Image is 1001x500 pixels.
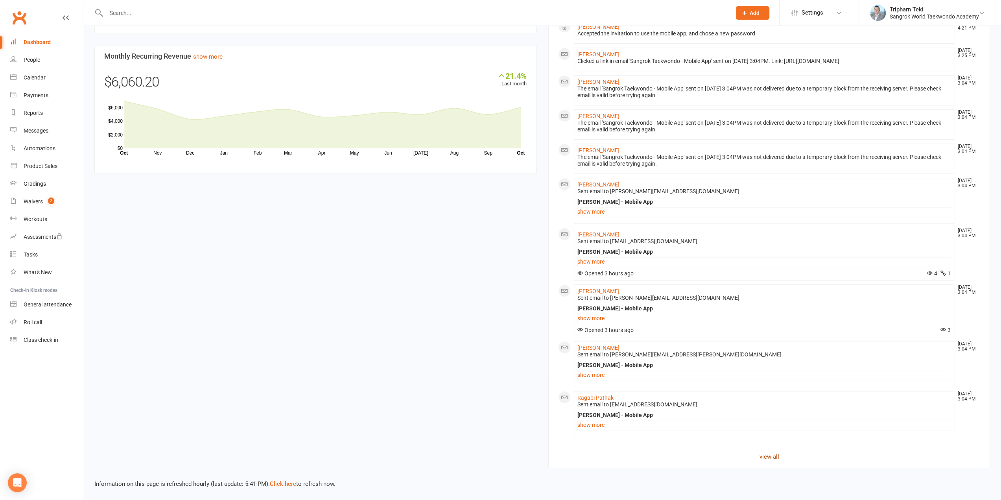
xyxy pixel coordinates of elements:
a: Product Sales [10,157,83,175]
a: [PERSON_NAME] [577,79,619,85]
span: 1 [940,270,951,277]
div: General attendance [24,301,72,308]
div: Information on this page is refreshed hourly (last update: 5:41 PM). to refresh now. [83,468,1001,489]
span: Sent email to [PERSON_NAME][EMAIL_ADDRESS][DOMAIN_NAME] [577,295,739,301]
div: [PERSON_NAME] - Mobile App [577,199,951,205]
span: Add [750,10,760,16]
a: Calendar [10,69,83,87]
div: [PERSON_NAME] - Mobile App [577,249,951,255]
div: Reports [24,110,43,116]
a: General attendance kiosk mode [10,296,83,314]
div: Class check-in [24,337,58,343]
div: What's New [24,269,52,275]
a: [PERSON_NAME] [577,181,619,188]
time: [DATE] 3:25 PM [954,48,980,58]
a: Roll call [10,314,83,331]
span: 3 [940,327,951,333]
div: Open Intercom Messenger [8,473,27,492]
a: Tasks [10,246,83,264]
div: Payments [24,92,48,98]
button: Add [736,6,769,20]
time: [DATE] 3:04 PM [954,228,980,238]
a: show more [577,369,951,380]
div: Dashboard [24,39,51,45]
a: Assessments [10,228,83,246]
a: Click here [270,480,296,487]
div: $6,060.20 [104,71,527,97]
a: Reports [10,104,83,122]
a: [PERSON_NAME] [577,288,619,294]
time: [DATE] 3:04 PM [954,144,980,154]
span: Sent email to [EMAIL_ADDRESS][DOMAIN_NAME] [577,238,697,244]
time: [DATE] 3:04 PM [954,285,980,295]
a: show more [577,256,951,267]
a: [PERSON_NAME] [577,113,619,119]
span: Sent email to [PERSON_NAME][EMAIL_ADDRESS][PERSON_NAME][DOMAIN_NAME] [577,351,782,358]
div: Roll call [24,319,42,325]
a: Payments [10,87,83,104]
a: Waivers 2 [10,193,83,210]
div: 21.4% [498,71,527,80]
span: 2 [48,197,54,204]
span: Opened 3 hours ago [577,270,634,277]
a: Gradings [10,175,83,193]
div: The email 'Sangrok Taekwondo - Mobile App' sent on [DATE] 3:04PM was not delivered due to a tempo... [577,85,951,99]
a: Class kiosk mode [10,331,83,349]
time: [DATE] 3:04 PM [954,178,980,188]
div: [PERSON_NAME] - Mobile App [577,412,951,419]
a: People [10,51,83,69]
div: The email 'Sangrok Taekwondo - Mobile App' sent on [DATE] 3:04PM was not delivered due to a tempo... [577,120,951,133]
a: [PERSON_NAME] [577,345,619,351]
div: [PERSON_NAME] - Mobile App [577,362,951,369]
a: view all [558,452,981,461]
a: Workouts [10,210,83,228]
a: show more [193,53,223,60]
div: Waivers [24,198,43,205]
div: Accepted the invitation to use the mobile app, and chose a new password [577,30,951,37]
div: Gradings [24,181,46,187]
time: [DATE] 3:04 PM [954,341,980,352]
a: show more [577,206,951,217]
time: [DATE] 3:04 PM [954,110,980,120]
span: Sent email to [PERSON_NAME][EMAIL_ADDRESS][DOMAIN_NAME] [577,188,739,194]
div: Product Sales [24,163,57,169]
div: Assessments [24,234,63,240]
time: [DATE] 3:04 PM [954,76,980,86]
div: Calendar [24,74,46,81]
input: Search... [104,7,726,18]
span: 4 [927,270,937,277]
div: [PERSON_NAME] - Mobile App [577,305,951,312]
div: Last month [498,71,527,88]
a: Automations [10,140,83,157]
a: show more [577,313,951,324]
a: What's New [10,264,83,281]
div: Clicked a link in email 'Sangrok Taekwondo - Mobile App' sent on [DATE] 3:04PM. Link: [URL][DOMAI... [577,58,951,65]
img: thumb_image1700082152.png [870,5,886,21]
span: Opened 3 hours ago [577,327,634,333]
div: Messages [24,127,48,134]
a: [PERSON_NAME] [577,51,619,57]
a: Messages [10,122,83,140]
a: show more [577,419,951,430]
div: Tasks [24,251,38,258]
div: Workouts [24,216,47,222]
a: Dashboard [10,33,83,51]
div: Automations [24,145,55,151]
div: Tripharn Teki [890,6,979,13]
div: Sangrok World Taekwondo Academy [890,13,979,20]
a: [PERSON_NAME] [577,231,619,238]
div: The email 'Sangrok Taekwondo - Mobile App' sent on [DATE] 3:04PM was not delivered due to a tempo... [577,154,951,167]
div: People [24,57,40,63]
a: [PERSON_NAME] [577,24,619,30]
a: Ragabi Pathak [577,395,614,401]
a: Clubworx [9,8,29,28]
h3: Monthly Recurring Revenue [104,52,527,60]
time: [DATE] 3:04 PM [954,391,980,402]
span: Sent email to [EMAIL_ADDRESS][DOMAIN_NAME] [577,401,697,408]
span: Settings [802,4,823,22]
a: [PERSON_NAME] [577,147,619,153]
